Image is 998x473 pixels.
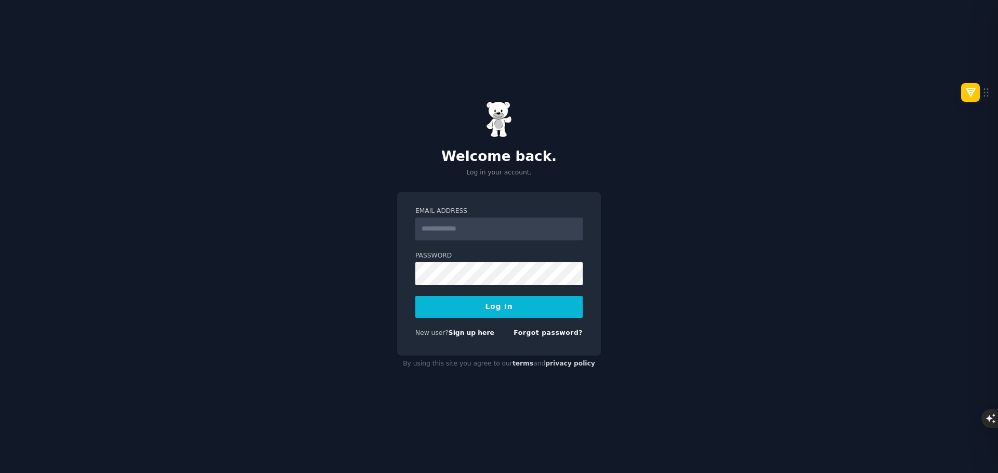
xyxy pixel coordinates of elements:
label: Email Address [415,207,583,216]
label: Password [415,251,583,261]
a: privacy policy [545,360,595,367]
a: terms [513,360,533,367]
h2: Welcome back. [397,148,601,165]
div: By using this site you agree to our and [397,356,601,372]
a: Sign up here [449,329,494,336]
p: Log in your account. [397,168,601,178]
span: New user? [415,329,449,336]
button: Log In [415,296,583,318]
img: Gummy Bear [486,101,512,138]
a: Forgot password? [514,329,583,336]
